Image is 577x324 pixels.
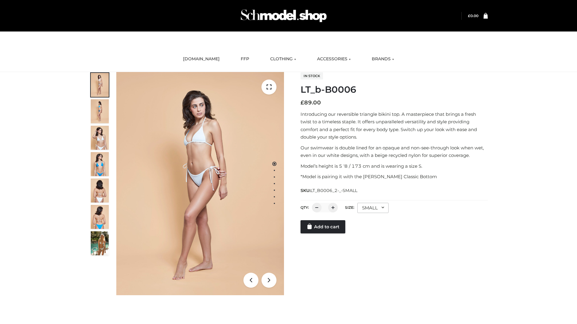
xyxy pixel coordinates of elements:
a: £0.00 [468,13,478,18]
span: £ [301,99,304,106]
bdi: 0.00 [468,13,478,18]
span: £ [468,13,470,18]
img: ArielClassicBikiniTop_CloudNine_AzureSky_OW114ECO_2-scaled.jpg [91,99,109,123]
span: In stock [301,72,323,79]
img: ArielClassicBikiniTop_CloudNine_AzureSky_OW114ECO_8-scaled.jpg [91,205,109,229]
p: Introducing our reversible triangle bikini top. A masterpiece that brings a fresh twist to a time... [301,110,488,141]
label: QTY: [301,205,309,210]
div: SMALL [357,203,389,213]
label: Size: [345,205,354,210]
a: ACCESSORIES [313,52,355,66]
img: Schmodel Admin 964 [239,4,329,28]
a: FFP [236,52,254,66]
img: ArielClassicBikiniTop_CloudNine_AzureSky_OW114ECO_1-scaled.jpg [91,73,109,97]
img: ArielClassicBikiniTop_CloudNine_AzureSky_OW114ECO_1 [116,72,284,295]
h1: LT_b-B0006 [301,84,488,95]
img: ArielClassicBikiniTop_CloudNine_AzureSky_OW114ECO_4-scaled.jpg [91,152,109,176]
bdi: 89.00 [301,99,321,106]
a: BRANDS [367,52,398,66]
img: Arieltop_CloudNine_AzureSky2.jpg [91,231,109,255]
a: CLOTHING [266,52,301,66]
p: Our swimwear is double lined for an opaque and non-see-through look when wet, even in our white d... [301,144,488,159]
p: *Model is pairing it with the [PERSON_NAME] Classic Bottom [301,173,488,181]
a: [DOMAIN_NAME] [179,52,224,66]
img: ArielClassicBikiniTop_CloudNine_AzureSky_OW114ECO_7-scaled.jpg [91,178,109,202]
p: Model’s height is 5 ‘8 / 173 cm and is wearing a size S. [301,162,488,170]
a: Add to cart [301,220,345,233]
span: SKU: [301,187,358,194]
img: ArielClassicBikiniTop_CloudNine_AzureSky_OW114ECO_3-scaled.jpg [91,126,109,150]
span: LT_B0006_2-_-SMALL [310,188,357,193]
